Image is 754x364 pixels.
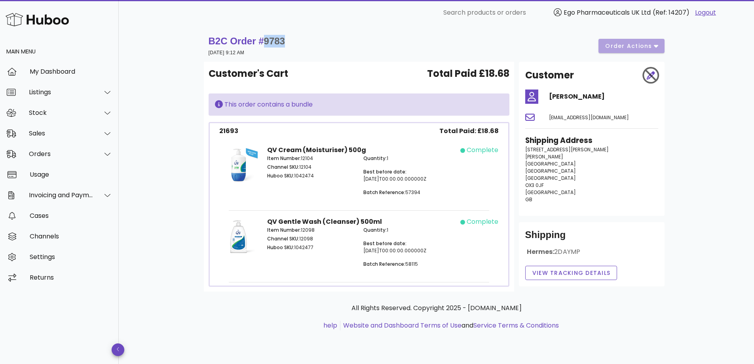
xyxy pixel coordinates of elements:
strong: QV Gentle Wash (Cleanser) 500ml [267,217,382,226]
span: Batch Reference: [363,189,405,196]
a: Logout [695,8,716,17]
p: 1042474 [267,172,354,179]
span: Channel SKU: [267,235,299,242]
span: 2DAYMP [554,247,580,256]
span: Total Paid £18.68 [427,67,509,81]
div: My Dashboard [30,68,112,75]
span: Item Number: [267,227,301,233]
span: 9783 [264,36,285,46]
span: [GEOGRAPHIC_DATA] [525,189,576,196]
div: Stock [29,109,93,116]
span: [GEOGRAPHIC_DATA] [525,175,576,181]
button: View Tracking details [525,266,617,280]
span: View Tracking details [532,269,611,277]
img: Huboo Logo [6,11,69,28]
p: 57394 [363,189,450,196]
div: This order contains a bundle [215,100,503,109]
span: OX3 0JF [525,182,544,189]
span: Best before date: [363,240,406,247]
a: help [323,321,337,330]
span: Channel SKU: [267,164,299,170]
a: Service Terms & Conditions [473,321,559,330]
div: Usage [30,171,112,178]
p: 1 [363,155,450,162]
div: Sales [29,130,93,137]
div: Cases [30,212,112,219]
img: Product Image [219,145,258,184]
div: Settings [30,253,112,261]
div: 21693 [219,126,238,136]
span: Item Number: [267,155,301,162]
span: Best before date: [363,168,406,175]
div: Shipping [525,229,658,248]
div: Hermes: [525,248,658,263]
p: 58115 [363,261,450,268]
strong: B2C Order # [209,36,285,46]
small: [DATE] 9:12 AM [209,50,245,55]
h2: Customer [525,68,574,82]
p: 1042477 [267,244,354,251]
strong: QV Cream (Moisturiser) 500g [267,145,366,154]
span: [GEOGRAPHIC_DATA] [525,160,576,167]
span: (Ref: 14207) [653,8,689,17]
div: complete [467,217,498,227]
span: [STREET_ADDRESS][PERSON_NAME] [525,146,609,153]
span: [GEOGRAPHIC_DATA] [525,168,576,174]
span: Customer's Cart [209,67,288,81]
div: Listings [29,88,93,96]
span: Batch Reference: [363,261,405,267]
span: GB [525,196,532,203]
div: Orders [29,150,93,158]
a: Website and Dashboard Terms of Use [343,321,462,330]
img: Product Image [219,217,258,256]
span: Quantity: [363,155,387,162]
span: Total Paid: £18.68 [439,126,499,136]
p: 12104 [267,155,354,162]
p: All Rights Reserved. Copyright 2025 - [DOMAIN_NAME] [210,303,663,313]
div: complete [467,145,498,155]
p: 12104 [267,164,354,171]
div: Returns [30,274,112,281]
p: 12098 [267,227,354,234]
span: Huboo SKU: [267,172,294,179]
span: [EMAIL_ADDRESS][DOMAIN_NAME] [549,114,629,121]
span: [PERSON_NAME] [525,153,563,160]
span: Ego Pharmaceuticals UK Ltd [564,8,651,17]
span: Quantity: [363,227,387,233]
p: [DATE]T00:00:00.000000Z [363,168,450,183]
div: Invoicing and Payments [29,191,93,199]
div: Channels [30,233,112,240]
p: [DATE]T00:00:00.000000Z [363,240,450,254]
span: Huboo SKU: [267,244,294,251]
p: 12098 [267,235,354,242]
p: 1 [363,227,450,234]
li: and [340,321,559,330]
h3: Shipping Address [525,135,658,146]
h4: [PERSON_NAME] [549,92,658,101]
